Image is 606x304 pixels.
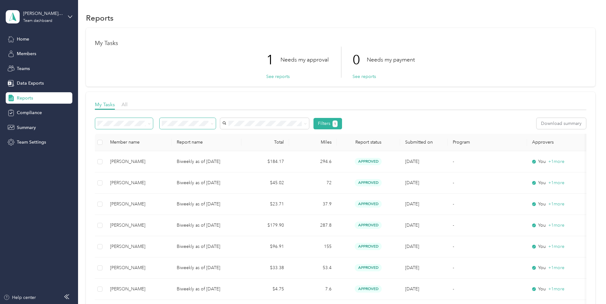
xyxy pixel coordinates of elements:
[548,286,564,292] span: + 1 more
[86,15,114,21] h1: Reports
[532,264,585,271] div: You
[405,286,419,292] span: [DATE]
[532,179,585,186] div: You
[110,264,167,271] div: [PERSON_NAME]
[110,243,167,250] div: [PERSON_NAME]
[110,179,167,186] div: [PERSON_NAME]
[110,222,167,229] div: [PERSON_NAME]
[177,222,236,229] p: Biweekly as of [DATE]
[110,201,167,208] div: [PERSON_NAME]
[448,279,527,300] td: -
[280,56,329,64] p: Needs my approval
[3,294,36,301] button: Help center
[122,101,128,107] span: All
[289,151,337,172] td: 294.6
[266,73,290,80] button: See reports
[241,257,289,279] td: $33.38
[23,10,63,17] div: [PERSON_NAME] team
[294,139,332,145] div: Miles
[548,244,564,249] span: + 1 more
[241,194,289,215] td: $23.71
[355,285,382,293] span: approved
[241,279,289,300] td: $4.75
[289,279,337,300] td: 7.6
[266,47,280,73] p: 1
[548,223,564,228] span: + 1 more
[172,134,241,151] th: Report name
[448,172,527,194] td: -
[289,194,337,215] td: 37.9
[448,134,527,151] th: Program
[95,101,115,107] span: My Tasks
[448,215,527,236] td: -
[405,159,419,164] span: [DATE]
[110,158,167,165] div: [PERSON_NAME]
[405,265,419,270] span: [DATE]
[355,200,382,208] span: approved
[532,222,585,229] div: You
[532,243,585,250] div: You
[110,286,167,293] div: [PERSON_NAME]
[289,215,337,236] td: 287.8
[241,172,289,194] td: $45.02
[448,236,527,257] td: -
[548,201,564,207] span: + 1 more
[537,118,586,129] button: Download summary
[23,19,52,23] div: Team dashboard
[405,244,419,249] span: [DATE]
[17,124,36,131] span: Summary
[17,36,29,42] span: Home
[527,134,590,151] th: Approvers
[548,180,564,185] span: + 1 more
[548,159,564,164] span: + 1 more
[400,134,448,151] th: Submitted on
[355,264,382,271] span: approved
[110,139,167,145] div: Member name
[289,172,337,194] td: 72
[177,158,236,165] p: Biweekly as of [DATE]
[241,215,289,236] td: $179.90
[570,268,606,304] iframe: Everlance-gr Chat Button Frame
[355,158,382,165] span: approved
[17,80,44,87] span: Data Exports
[177,264,236,271] p: Biweekly as of [DATE]
[448,151,527,172] td: -
[448,194,527,215] td: -
[177,201,236,208] p: Biweekly as of [DATE]
[177,243,236,250] p: Biweekly as of [DATE]
[548,265,564,270] span: + 1 more
[405,201,419,207] span: [DATE]
[532,158,585,165] div: You
[95,40,586,47] h1: My Tasks
[355,243,382,250] span: approved
[532,201,585,208] div: You
[313,118,342,129] button: Filters1
[247,139,284,145] div: Total
[334,121,336,127] span: 1
[241,236,289,257] td: $96.91
[177,286,236,293] p: Biweekly as of [DATE]
[177,179,236,186] p: Biweekly as of [DATE]
[532,286,585,293] div: You
[17,139,46,146] span: Team Settings
[405,180,419,185] span: [DATE]
[17,109,42,116] span: Compliance
[342,139,395,145] span: Report status
[17,50,36,57] span: Members
[367,56,415,64] p: Needs my payment
[17,65,30,72] span: Teams
[333,120,338,127] button: 1
[241,151,289,172] td: $184.17
[17,95,33,101] span: Reports
[105,134,172,151] th: Member name
[405,223,419,228] span: [DATE]
[355,222,382,229] span: approved
[448,257,527,279] td: -
[289,257,337,279] td: 53.4
[352,73,376,80] button: See reports
[352,47,367,73] p: 0
[289,236,337,257] td: 155
[355,179,382,186] span: approved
